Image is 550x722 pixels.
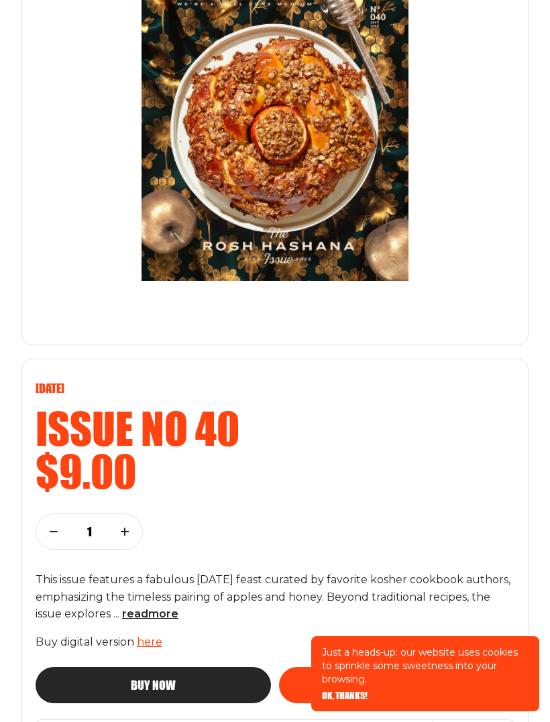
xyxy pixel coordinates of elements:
a: here [137,636,162,648]
p: This issue features a fabulous [DATE] feast curated by favorite kosher cookbook authors, emphasiz... [36,571,514,623]
p: Just a heads-up: our website uses cookies to sprinkle some sweetness into your browsing. [322,646,529,686]
p: [DATE] [36,381,514,396]
button: OK, THANKS! [322,691,368,701]
span: Buy now [131,679,176,691]
button: Add to cart [279,667,514,703]
span: read more [122,607,178,620]
button: Buy now [36,667,271,703]
p: 1 [80,524,98,539]
h2: $9.00 [36,449,514,492]
p: Buy digital version [36,634,514,651]
h2: Issue no 40 [36,406,514,449]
